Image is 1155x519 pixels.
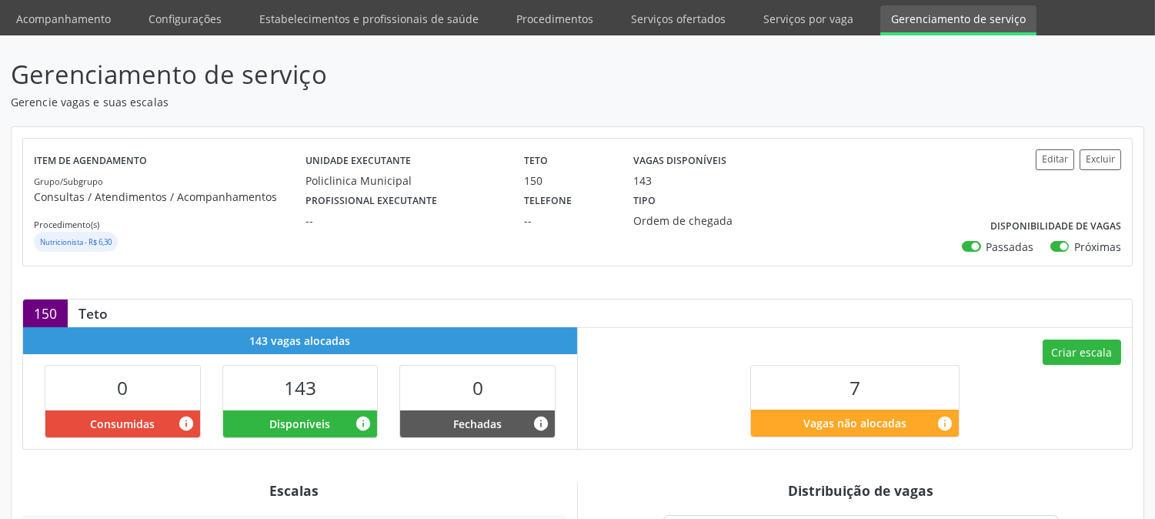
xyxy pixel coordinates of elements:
[524,213,612,229] div: --
[284,375,316,400] span: 143
[850,375,860,400] span: 7
[11,94,804,110] p: Gerencie vagas e suas escalas
[532,415,549,432] i: Vagas alocadas e sem marcações associadas que tiveram sua disponibilidade fechada
[117,375,128,400] span: 0
[880,5,1036,35] a: Gerenciamento de serviço
[355,415,372,432] i: Vagas alocadas e sem marcações associadas
[34,219,99,230] small: Procedimento(s)
[68,305,119,322] div: Teto
[22,482,566,499] div: Escalas
[453,416,502,432] span: Fechadas
[633,189,656,213] label: Tipo
[11,55,804,94] p: Gerenciamento de serviço
[524,189,572,213] label: Telefone
[633,213,776,229] div: Ordem de chegada
[936,415,953,432] i: Quantidade de vagas restantes do teto de vagas
[40,237,112,247] small: Nutricionista - R$ 6,30
[986,239,1034,255] label: Passadas
[269,416,330,432] span: Disponíveis
[589,482,1133,499] div: Distribuição de vagas
[803,415,906,431] span: Vagas não alocadas
[178,415,195,432] i: Vagas alocadas que possuem marcações associadas
[990,215,1121,239] label: Disponibilidade de vagas
[472,375,483,400] span: 0
[753,5,864,32] a: Serviços por vaga
[305,189,437,213] label: Profissional executante
[34,149,147,173] label: Item de agendamento
[23,300,68,327] div: 150
[249,5,489,32] a: Estabelecimentos e profissionais de saúde
[5,5,122,32] a: Acompanhamento
[524,172,612,189] div: 150
[305,213,502,229] div: --
[1080,149,1121,170] button: Excluir
[620,5,736,32] a: Serviços ofertados
[305,172,502,189] div: Policlinica Municipal
[23,327,577,354] div: 143 vagas alocadas
[633,172,652,189] div: 143
[34,176,103,187] small: Grupo/Subgrupo
[1043,340,1121,366] button: Criar escala
[506,5,604,32] a: Procedimentos
[305,149,411,173] label: Unidade executante
[34,189,305,205] p: Consultas / Atendimentos / Acompanhamentos
[633,149,726,173] label: Vagas disponíveis
[1074,239,1121,255] label: Próximas
[1036,149,1074,170] button: Editar
[90,416,155,432] span: Consumidas
[524,149,548,173] label: Teto
[138,5,232,32] a: Configurações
